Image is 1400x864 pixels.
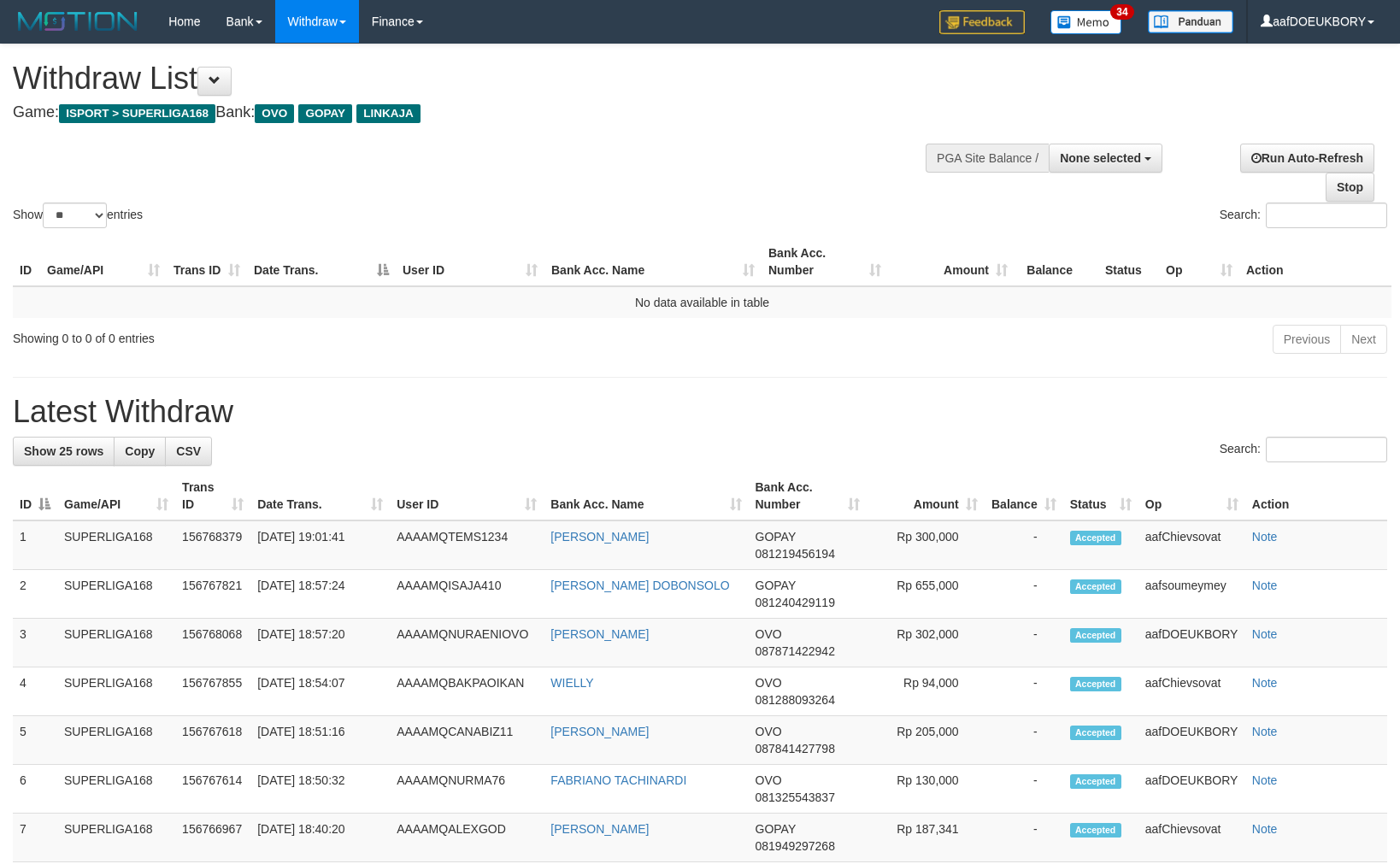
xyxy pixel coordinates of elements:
[756,839,835,853] span: Copy 081949297268 to clipboard
[867,570,985,619] td: Rp 655,000
[1252,579,1278,592] a: Note
[867,472,985,520] th: Amount: activate to sort column ascending
[175,667,250,716] td: 156767855
[1138,619,1245,667] td: aafDOEUKBORY
[926,144,1049,173] div: PGA Site Balance /
[24,444,103,458] span: Show 25 rows
[13,667,57,716] td: 4
[1252,530,1278,544] a: Note
[13,62,916,96] h1: Withdraw List
[1138,520,1245,570] td: aafChievsovat
[13,286,1391,318] td: No data available in table
[1015,238,1098,286] th: Balance
[749,472,867,520] th: Bank Acc. Number: activate to sort column ascending
[390,472,544,520] th: User ID: activate to sort column ascending
[550,822,649,836] a: [PERSON_NAME]
[888,238,1015,286] th: Amount: activate to sort column ascending
[57,814,175,862] td: SUPERLIGA168
[13,437,115,466] a: Show 25 rows
[390,619,544,667] td: AAAAMQNURAENIOVO
[1266,437,1387,462] input: Search:
[13,203,143,228] label: Show entries
[175,765,250,814] td: 156767614
[756,773,782,787] span: OVO
[550,725,649,738] a: [PERSON_NAME]
[114,437,166,466] a: Copy
[250,619,390,667] td: [DATE] 18:57:20
[247,238,396,286] th: Date Trans.: activate to sort column descending
[544,238,762,286] th: Bank Acc. Name: activate to sort column ascending
[175,570,250,619] td: 156767821
[1273,325,1341,354] a: Previous
[550,773,686,787] a: FABRIANO TACHINARDI
[1266,203,1387,228] input: Search:
[167,238,247,286] th: Trans ID: activate to sort column ascending
[13,814,57,862] td: 7
[1138,472,1245,520] th: Op: activate to sort column ascending
[1098,238,1159,286] th: Status
[175,814,250,862] td: 156766967
[756,725,782,738] span: OVO
[1240,144,1374,173] a: Run Auto-Refresh
[1070,677,1121,691] span: Accepted
[985,472,1063,520] th: Balance: activate to sort column ascending
[1159,238,1239,286] th: Op: activate to sort column ascending
[1138,765,1245,814] td: aafDOEUKBORY
[250,472,390,520] th: Date Trans.: activate to sort column ascending
[985,716,1063,765] td: -
[43,203,107,228] select: Showentries
[867,619,985,667] td: Rp 302,000
[125,444,155,458] span: Copy
[250,667,390,716] td: [DATE] 18:54:07
[390,667,544,716] td: AAAAMQBAKPAOIKAN
[13,9,143,34] img: MOTION_logo.png
[756,676,782,690] span: OVO
[867,716,985,765] td: Rp 205,000
[13,716,57,765] td: 5
[1063,472,1138,520] th: Status: activate to sort column ascending
[1220,437,1387,462] label: Search:
[756,822,796,836] span: GOPAY
[1070,823,1121,838] span: Accepted
[1220,203,1387,228] label: Search:
[165,437,212,466] a: CSV
[1138,570,1245,619] td: aafsoumeymey
[550,530,649,544] a: [PERSON_NAME]
[756,791,835,804] span: Copy 081325543837 to clipboard
[867,520,985,570] td: Rp 300,000
[1252,627,1278,641] a: Note
[250,570,390,619] td: [DATE] 18:57:24
[756,596,835,609] span: Copy 081240429119 to clipboard
[550,676,593,690] a: WIELLY
[13,619,57,667] td: 3
[867,667,985,716] td: Rp 94,000
[1252,773,1278,787] a: Note
[13,323,571,347] div: Showing 0 to 0 of 0 entries
[175,716,250,765] td: 156767618
[13,765,57,814] td: 6
[867,765,985,814] td: Rp 130,000
[1070,579,1121,594] span: Accepted
[13,472,57,520] th: ID: activate to sort column descending
[756,644,835,658] span: Copy 087871422942 to clipboard
[57,667,175,716] td: SUPERLIGA168
[13,395,1387,429] h1: Latest Withdraw
[544,472,748,520] th: Bank Acc. Name: activate to sort column ascending
[756,579,796,592] span: GOPAY
[396,238,544,286] th: User ID: activate to sort column ascending
[13,520,57,570] td: 1
[390,520,544,570] td: AAAAMQTEMS1234
[1138,716,1245,765] td: aafDOEUKBORY
[1050,10,1122,34] img: Button%20Memo.svg
[1340,325,1387,354] a: Next
[1252,725,1278,738] a: Note
[1245,472,1387,520] th: Action
[1049,144,1162,173] button: None selected
[255,104,294,123] span: OVO
[1138,814,1245,862] td: aafChievsovat
[175,472,250,520] th: Trans ID: activate to sort column ascending
[57,520,175,570] td: SUPERLIGA168
[1110,4,1133,20] span: 34
[13,238,40,286] th: ID
[985,570,1063,619] td: -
